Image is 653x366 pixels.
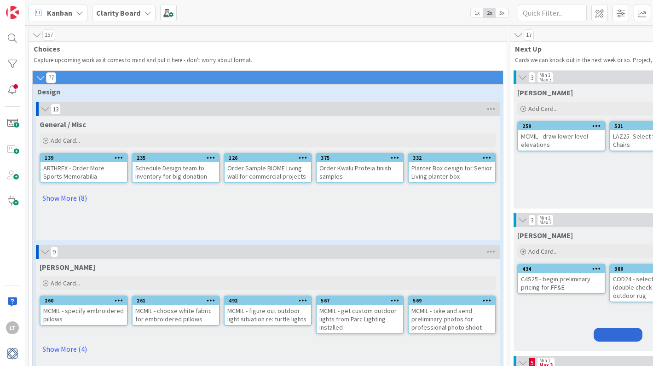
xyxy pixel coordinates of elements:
div: 261 [133,296,219,305]
span: Add Card... [528,247,558,256]
p: Capture upcoming work as it comes to mind and put it here - don't worry about format. [34,57,502,64]
div: 235Schedule Design team to Inventory for big donation [133,154,219,182]
div: Order Sample BIOME Living wall for commercial projects [225,162,311,182]
span: 17 [524,29,534,41]
div: 332 [409,154,495,162]
div: Max 3 [539,77,551,82]
span: Add Card... [528,105,558,113]
a: 375Order Kwalu Proteia finish samples [316,153,404,183]
div: ARTHREX - Order More Sports Memorabilia [40,162,127,182]
div: LT [6,321,19,334]
div: Min 1 [539,358,550,363]
a: 569MCMIL - take and send preliminary photos for professional photo shoot [408,296,496,334]
a: 492MCMIL - figure out outdoor light situation re: turtle lights [224,296,312,326]
div: 375 [317,154,403,162]
a: 235Schedule Design team to Inventory for big donation [132,153,220,183]
div: 260 [45,297,127,304]
div: MCMIL - specify embroidered pillows [40,305,127,325]
div: 569 [409,296,495,305]
span: Lisa T. [517,231,573,240]
div: 126 [225,154,311,162]
a: 261MCMIL - choose white fabric for embroidered pillows [132,296,220,326]
div: 332 [413,155,495,161]
div: 261 [137,297,219,304]
span: Add Card... [51,136,80,145]
a: 139ARTHREX - Order More Sports Memorabilia [40,153,128,183]
div: 126 [229,155,311,161]
span: 3 [528,72,536,83]
div: 139ARTHREX - Order More Sports Memorabilia [40,154,127,182]
div: 332Planter Box design for Senior Living planter box [409,154,495,182]
div: Max 3 [539,220,551,225]
a: 259MCMIL - draw lower level elevations [517,121,606,151]
span: Add Card... [51,279,80,287]
div: 375Order Kwalu Proteia finish samples [317,154,403,182]
div: 259 [518,122,605,130]
span: 3x [496,8,508,17]
div: 434 [522,266,605,272]
div: 375 [321,155,403,161]
span: Design [37,87,491,96]
div: 235 [137,155,219,161]
div: 139 [40,154,127,162]
div: Order Kwalu Proteia finish samples [317,162,403,182]
span: 1x [471,8,483,17]
div: 569MCMIL - take and send preliminary photos for professional photo shoot [409,296,495,333]
span: 2x [483,8,496,17]
span: 3 [528,215,536,226]
div: MCMIL - take and send preliminary photos for professional photo shoot [409,305,495,333]
span: Kanban [47,7,72,18]
div: 492 [229,297,311,304]
b: Clarity Board [96,8,140,17]
div: 259 [522,123,605,129]
div: MCMIL - get custom outdoor lights from Parc Lighting installed [317,305,403,333]
div: 261MCMIL - choose white fabric for embroidered pillows [133,296,219,325]
a: Show More (8) [40,191,496,205]
img: Visit kanbanzone.com [6,6,19,19]
span: General / Misc [40,120,86,129]
a: 260MCMIL - specify embroidered pillows [40,296,128,326]
span: 13 [51,104,61,115]
div: MCMIL - figure out outdoor light situation re: turtle lights [225,305,311,325]
div: 139 [45,155,127,161]
input: Quick Filter... [518,5,587,21]
div: 260MCMIL - specify embroidered pillows [40,296,127,325]
img: avatar [6,347,19,360]
span: MCMIL McMillon [40,262,95,272]
div: MCMIL - draw lower level elevations [518,130,605,151]
span: Gina [517,88,573,97]
div: 235 [133,154,219,162]
div: 126Order Sample BIOME Living wall for commercial projects [225,154,311,182]
div: 492 [225,296,311,305]
div: Schedule Design team to Inventory for big donation [133,162,219,182]
span: Choices [34,44,495,53]
div: MCMIL - choose white fabric for embroidered pillows [133,305,219,325]
span: 9 [51,246,58,257]
div: C4S25 - begin preliminary pricing for FF&E [518,273,605,293]
span: 77 [46,72,56,83]
a: 567MCMIL - get custom outdoor lights from Parc Lighting installed [316,296,404,334]
div: 492MCMIL - figure out outdoor light situation re: turtle lights [225,296,311,325]
a: 434C4S25 - begin preliminary pricing for FF&E [517,264,606,294]
div: 567 [321,297,403,304]
div: 567MCMIL - get custom outdoor lights from Parc Lighting installed [317,296,403,333]
div: 434 [518,265,605,273]
div: 569 [413,297,495,304]
div: Planter Box design for Senior Living planter box [409,162,495,182]
a: 126Order Sample BIOME Living wall for commercial projects [224,153,312,183]
div: Min 1 [539,215,550,220]
div: 259MCMIL - draw lower level elevations [518,122,605,151]
div: 260 [40,296,127,305]
div: 567 [317,296,403,305]
a: 332Planter Box design for Senior Living planter box [408,153,496,183]
a: Show More (4) [40,342,496,356]
div: 434C4S25 - begin preliminary pricing for FF&E [518,265,605,293]
span: 157 [42,29,55,41]
div: Min 1 [539,73,550,77]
